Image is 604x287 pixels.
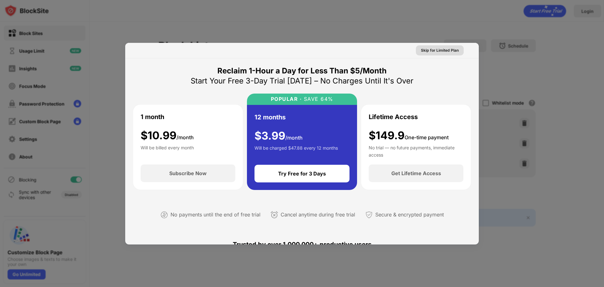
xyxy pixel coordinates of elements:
div: Reclaim 1-Hour a Day for Less Than $5/Month [217,66,387,76]
div: Start Your Free 3-Day Trial [DATE] – No Charges Until It's Over [191,76,413,86]
div: Skip for Limited Plan [421,47,459,54]
div: No trial — no future payments, immediate access [369,144,463,157]
div: POPULAR · [271,96,302,102]
span: One-time payment [405,134,449,141]
div: Secure & encrypted payment [375,210,444,219]
div: 1 month [141,112,164,122]
div: $ 3.99 [254,129,303,142]
div: SAVE 64% [302,96,333,102]
div: $ 10.99 [141,129,194,142]
div: Will be billed every month [141,144,194,157]
div: 12 months [254,112,286,122]
div: $149.9 [369,129,449,142]
div: Cancel anytime during free trial [281,210,355,219]
img: cancel-anytime [271,211,278,219]
div: Get Lifetime Access [391,170,441,176]
img: not-paying [160,211,168,219]
div: No payments until the end of free trial [171,210,260,219]
div: Trusted by over 1,000,000+ productive users [133,229,471,260]
span: /month [285,135,303,141]
div: Lifetime Access [369,112,418,122]
div: Subscribe Now [169,170,207,176]
div: Try Free for 3 Days [278,170,326,177]
span: /month [176,134,194,141]
img: secured-payment [365,211,373,219]
div: Will be charged $47.88 every 12 months [254,145,338,157]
